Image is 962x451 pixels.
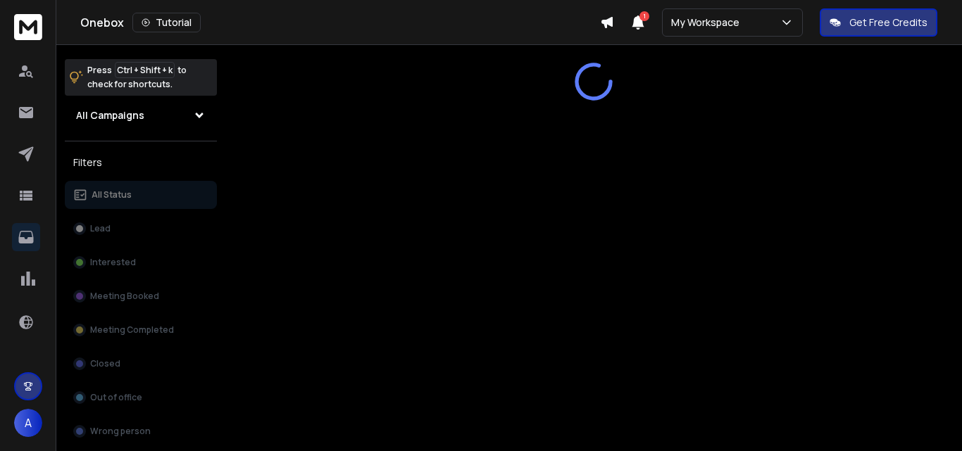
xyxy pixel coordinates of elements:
[671,15,745,30] p: My Workspace
[849,15,927,30] p: Get Free Credits
[639,11,649,21] span: 1
[65,153,217,172] h3: Filters
[115,62,175,78] span: Ctrl + Shift + k
[80,13,600,32] div: Onebox
[76,108,144,122] h1: All Campaigns
[65,101,217,129] button: All Campaigns
[132,13,201,32] button: Tutorial
[14,409,42,437] button: A
[820,8,937,37] button: Get Free Credits
[87,63,187,91] p: Press to check for shortcuts.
